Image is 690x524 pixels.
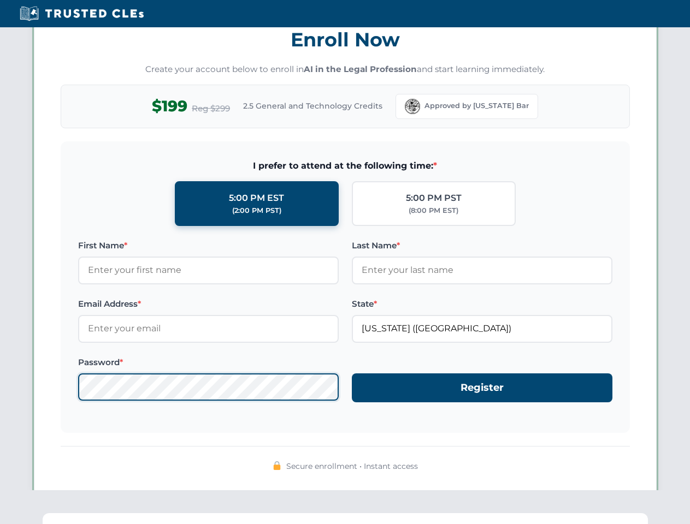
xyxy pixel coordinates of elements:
[61,63,630,76] p: Create your account below to enroll in and start learning immediately.
[424,100,529,111] span: Approved by [US_STATE] Bar
[78,159,612,173] span: I prefer to attend at the following time:
[352,315,612,342] input: Florida (FL)
[405,99,420,114] img: Florida Bar
[243,100,382,112] span: 2.5 General and Technology Credits
[78,297,339,311] label: Email Address
[192,102,230,115] span: Reg $299
[352,257,612,284] input: Enter your last name
[16,5,147,22] img: Trusted CLEs
[273,461,281,470] img: 🔒
[409,205,458,216] div: (8:00 PM EST)
[286,460,418,472] span: Secure enrollment • Instant access
[78,356,339,369] label: Password
[61,22,630,57] h3: Enroll Now
[304,64,417,74] strong: AI in the Legal Profession
[78,257,339,284] input: Enter your first name
[352,297,612,311] label: State
[78,239,339,252] label: First Name
[152,94,187,118] span: $199
[78,315,339,342] input: Enter your email
[352,239,612,252] label: Last Name
[352,373,612,402] button: Register
[232,205,281,216] div: (2:00 PM PST)
[406,191,462,205] div: 5:00 PM PST
[229,191,284,205] div: 5:00 PM EST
